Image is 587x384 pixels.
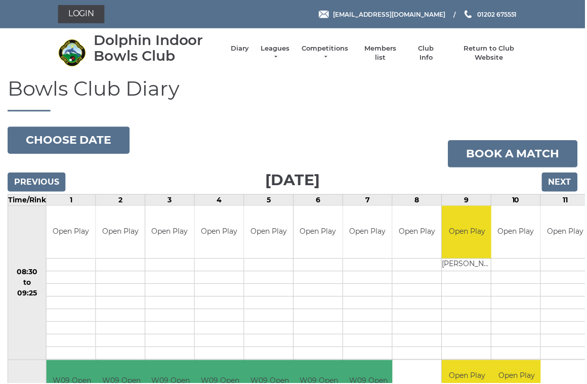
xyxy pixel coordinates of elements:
[360,44,402,62] a: Members list
[47,195,96,206] td: 1
[8,173,66,192] input: Previous
[245,195,295,206] td: 5
[493,195,542,206] td: 10
[245,206,294,260] td: Open Play
[443,195,493,206] td: 9
[58,39,86,67] img: Dolphin Indoor Bowls Club
[302,44,351,62] a: Competitions
[8,127,130,154] button: Choose date
[493,206,542,260] td: Open Play
[394,195,443,206] td: 8
[465,10,519,19] a: Phone us 01202 675551
[452,44,529,62] a: Return to Club Website
[479,10,519,18] span: 01202 675551
[443,206,494,260] td: Open Play
[96,195,146,206] td: 2
[543,173,579,192] input: Next
[146,195,195,206] td: 3
[94,32,222,64] div: Dolphin Indoor Bowls Club
[394,206,443,260] td: Open Play
[413,44,442,62] a: Club Info
[195,206,244,260] td: Open Play
[320,10,447,19] a: Email [EMAIL_ADDRESS][DOMAIN_NAME]
[232,44,250,53] a: Diary
[334,10,447,18] span: [EMAIL_ADDRESS][DOMAIN_NAME]
[295,195,344,206] td: 6
[449,141,579,168] a: Book a match
[8,195,47,206] td: Time/Rink
[8,206,47,361] td: 08:30 to 09:25
[344,195,394,206] td: 7
[295,206,344,260] td: Open Play
[466,10,473,18] img: Phone us
[344,206,393,260] td: Open Play
[8,78,579,112] h1: Bowls Club Diary
[146,206,195,260] td: Open Play
[47,206,96,260] td: Open Play
[443,260,494,272] td: [PERSON_NAME]
[195,195,245,206] td: 4
[320,11,330,18] img: Email
[58,5,105,23] a: Login
[96,206,145,260] td: Open Play
[260,44,292,62] a: Leagues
